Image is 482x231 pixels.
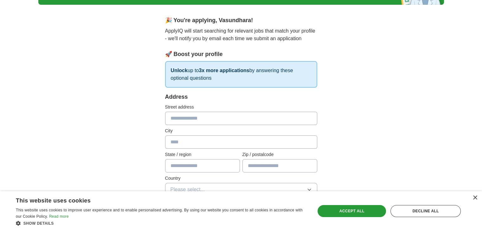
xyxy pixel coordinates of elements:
div: Decline all [390,205,461,217]
span: Show details [23,221,54,226]
span: Please select... [170,186,205,193]
div: Accept all [318,205,386,217]
button: Please select... [165,183,317,196]
div: 🚀 Boost your profile [165,50,317,59]
strong: Unlock [171,68,188,73]
div: Close [472,196,477,200]
span: This website uses cookies to improve user experience and to enable personalised advertising. By u... [16,208,303,219]
div: This website uses cookies [16,195,291,204]
label: Country [165,175,317,182]
p: ApplyIQ will start searching for relevant jobs that match your profile - we'll notify you by emai... [165,27,317,42]
div: Address [165,93,317,101]
div: Show details [16,220,306,226]
strong: 3x more applications [199,68,249,73]
label: Zip / postalcode [242,151,317,158]
label: State / region [165,151,240,158]
label: City [165,128,317,134]
div: 🎉 You're applying , Vasundhara ! [165,16,317,25]
a: Read more, opens a new window [49,214,69,219]
p: up to by answering these optional questions [165,61,317,88]
label: Street address [165,104,317,110]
